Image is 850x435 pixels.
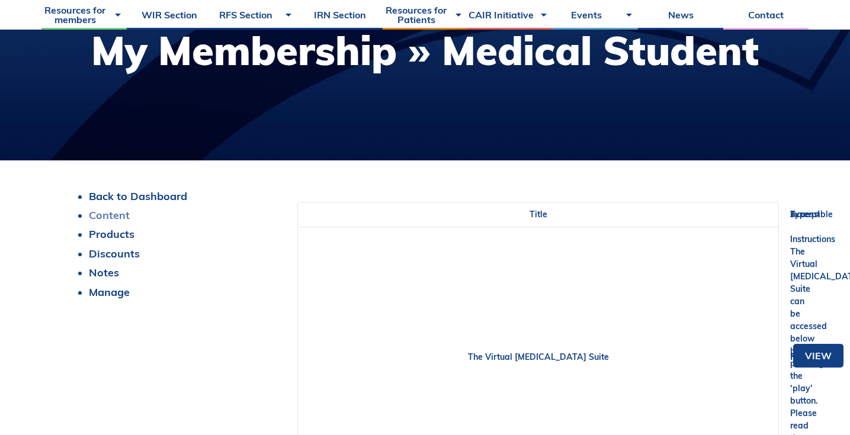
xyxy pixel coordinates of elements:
h1: My Membership » Medical Student [91,31,759,70]
a: View [793,344,843,368]
a: Back to Dashboard [89,189,187,203]
a: Title [530,209,547,220]
a: Products [89,227,134,241]
a: Content [89,208,130,222]
a: The Virtual [MEDICAL_DATA] Suite [468,352,609,362]
a: Manage [89,285,130,299]
span: Excerpt [790,209,820,220]
a: Notes [89,266,119,279]
a: Discounts [89,247,140,260]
